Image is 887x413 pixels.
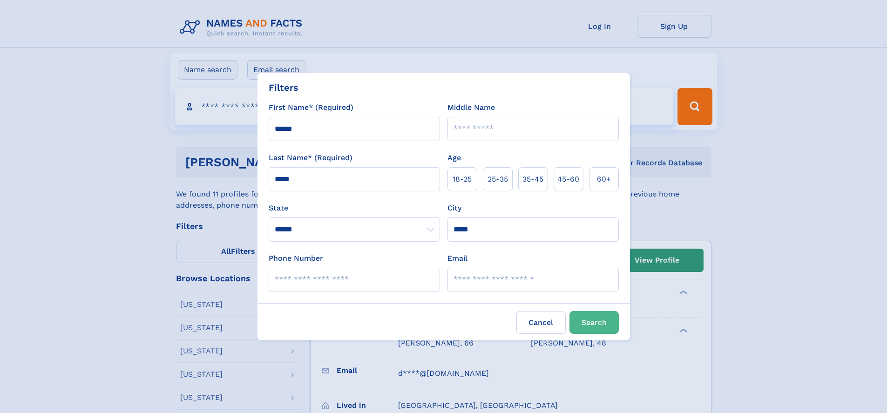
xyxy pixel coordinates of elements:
[447,203,461,214] label: City
[557,174,579,185] span: 45‑60
[269,253,323,264] label: Phone Number
[269,203,440,214] label: State
[447,253,467,264] label: Email
[453,174,472,185] span: 18‑25
[269,152,352,163] label: Last Name* (Required)
[597,174,611,185] span: 60+
[569,311,619,334] button: Search
[488,174,508,185] span: 25‑35
[447,152,461,163] label: Age
[269,81,298,95] div: Filters
[522,174,543,185] span: 35‑45
[269,102,353,113] label: First Name* (Required)
[516,311,566,334] label: Cancel
[447,102,495,113] label: Middle Name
